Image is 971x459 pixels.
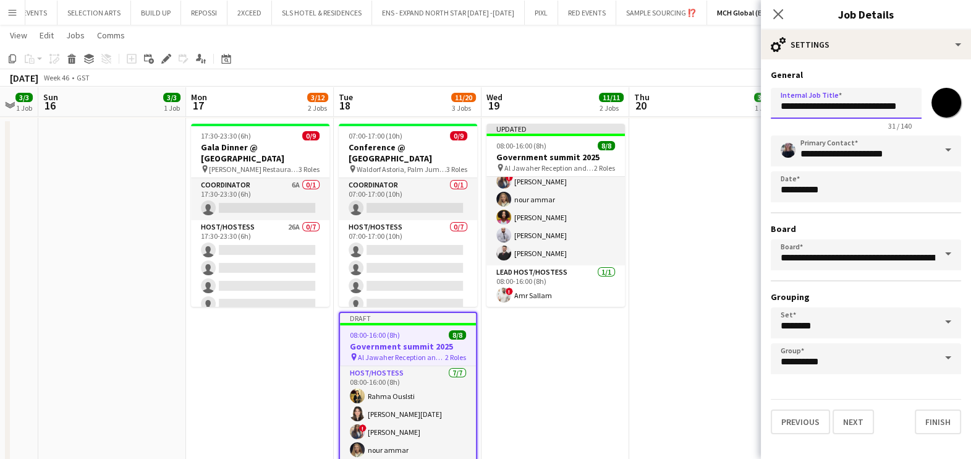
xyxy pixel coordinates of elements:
app-card-role: Coordinator6A0/117:30-23:30 (6h) [191,178,329,220]
span: 18 [337,98,353,113]
h3: Job Details [761,6,971,22]
button: RED EVENTS [558,1,616,25]
span: 17:30-23:30 (6h) [201,131,251,140]
span: Al Jawaher Reception and Convention Centre (‘JRCC’) in [GEOGRAPHIC_DATA] [504,163,594,173]
button: ENS - EXPAND NORTH STAR [DATE] -[DATE] [372,1,525,25]
button: 2XCEED [227,1,272,25]
span: 31 / 140 [878,121,922,131]
h3: General [771,69,961,80]
span: Comms [97,30,125,41]
span: 3 Roles [446,165,467,174]
span: 17 [189,98,207,113]
div: Updated [486,124,625,134]
button: SLS HOTEL & RESIDENCES [272,1,372,25]
app-card-role: Coordinator0/107:00-17:00 (10h) [339,178,477,220]
app-card-role: Lead Host/Hostess1/108:00-16:00 (8h)!Amr Sallam [486,265,625,307]
span: Sun [43,92,58,103]
span: 2 Roles [445,353,466,362]
span: [PERSON_NAME] Restaurant - [GEOGRAPHIC_DATA] [209,165,299,174]
span: 20 [632,98,650,113]
span: 2 Roles [594,163,615,173]
button: SELECTION ARTS [57,1,131,25]
span: Edit [40,30,54,41]
span: View [10,30,27,41]
a: Edit [35,27,59,43]
span: Thu [634,92,650,103]
span: 3/3 [754,93,771,102]
button: Previous [771,410,830,434]
app-card-role: Host/Hostess0/707:00-17:00 (10h) [339,220,477,370]
button: SAMPLE SOURCING ⁉️ [616,1,707,25]
span: 8/8 [449,330,466,340]
app-card-role: Host/Hostess7/708:00-16:00 (8h)Rahma Ouslsti[PERSON_NAME][DATE]![PERSON_NAME]nour ammar[PERSON_NA... [486,116,625,265]
h3: Gala Dinner @ [GEOGRAPHIC_DATA] [191,142,329,164]
div: 1 Job [755,103,771,113]
app-job-card: 07:00-17:00 (10h)0/9Conference @ [GEOGRAPHIC_DATA] Waldorf Astoria, Palm Jumeirah3 RolesCoordinat... [339,124,477,307]
h3: Conference @ [GEOGRAPHIC_DATA] [339,142,477,164]
div: [DATE] [10,72,38,84]
div: GST [77,73,90,82]
span: 0/9 [302,131,320,140]
span: 16 [41,98,58,113]
span: ! [506,174,513,181]
span: 0/9 [450,131,467,140]
span: Jobs [66,30,85,41]
h3: Government summit 2025 [486,152,625,163]
button: PIXL [525,1,558,25]
span: 3/3 [163,93,180,102]
app-job-card: Updated08:00-16:00 (8h)8/8Government summit 2025 Al Jawaher Reception and Convention Centre (‘JRC... [486,124,625,307]
span: 08:00-16:00 (8h) [350,330,400,340]
h3: Grouping [771,291,961,302]
span: Week 46 [41,73,72,82]
div: Settings [761,30,971,59]
a: View [5,27,32,43]
div: 1 Job [16,103,32,113]
span: Tue [339,92,353,103]
a: Jobs [61,27,90,43]
span: Wed [486,92,502,103]
button: BUILD UP [131,1,181,25]
span: 3/12 [307,93,328,102]
div: 1 Job [164,103,180,113]
button: MCH Global (EXPOMOBILIA MCH GLOBAL ME LIVE MARKETING LLC) [707,1,937,25]
span: Al Jawaher Reception and Convention Centre (‘JRCC’) in [GEOGRAPHIC_DATA] [358,353,445,362]
span: 3/3 [15,93,33,102]
span: Mon [191,92,207,103]
span: 11/11 [599,93,624,102]
span: 08:00-16:00 (8h) [496,141,546,150]
app-card-role: Host/Hostess26A0/717:30-23:30 (6h) [191,220,329,370]
div: 3 Jobs [452,103,475,113]
button: Finish [915,410,961,434]
span: 19 [485,98,502,113]
div: 2 Jobs [600,103,623,113]
span: ! [359,424,367,432]
span: 11/20 [451,93,476,102]
button: REPOSSI [181,1,227,25]
span: 07:00-17:00 (10h) [349,131,402,140]
span: ! [506,288,513,295]
span: 8/8 [598,141,615,150]
div: 2 Jobs [308,103,328,113]
span: Waldorf Astoria, Palm Jumeirah [357,165,446,174]
h3: Government summit 2025 [340,341,476,352]
button: Next [833,410,874,434]
app-job-card: 17:30-23:30 (6h)0/9Gala Dinner @ [GEOGRAPHIC_DATA] [PERSON_NAME] Restaurant - [GEOGRAPHIC_DATA]3 ... [191,124,329,307]
a: Comms [92,27,130,43]
h3: Board [771,223,961,234]
span: 3 Roles [299,165,320,174]
div: Draft [340,313,476,323]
